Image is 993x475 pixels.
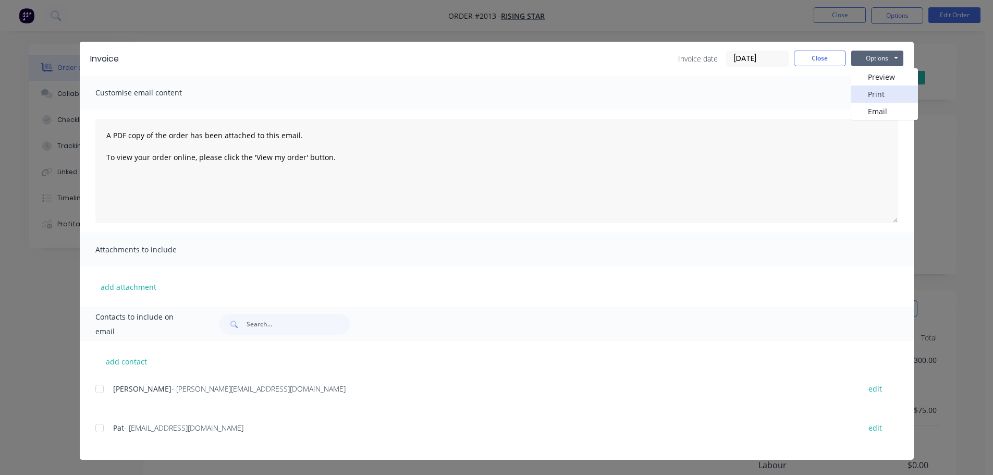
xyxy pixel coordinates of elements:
button: Print [851,86,918,103]
button: add attachment [95,279,162,295]
button: add contact [95,354,158,369]
span: Attachments to include [95,242,210,257]
button: Preview [851,68,918,86]
span: - [PERSON_NAME][EMAIL_ADDRESS][DOMAIN_NAME] [171,384,346,394]
input: Search... [247,314,350,335]
textarea: A PDF copy of the order has been attached to this email. To view your order online, please click ... [95,119,898,223]
span: Contacts to include on email [95,310,194,339]
button: Close [794,51,846,66]
button: edit [862,421,888,435]
span: [PERSON_NAME] [113,384,171,394]
div: Invoice [90,53,119,65]
button: Email [851,103,918,120]
span: Invoice date [678,53,718,64]
span: Pat [113,423,124,433]
span: Customise email content [95,86,210,100]
span: - [EMAIL_ADDRESS][DOMAIN_NAME] [124,423,243,433]
button: Options [851,51,903,66]
button: edit [862,382,888,396]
